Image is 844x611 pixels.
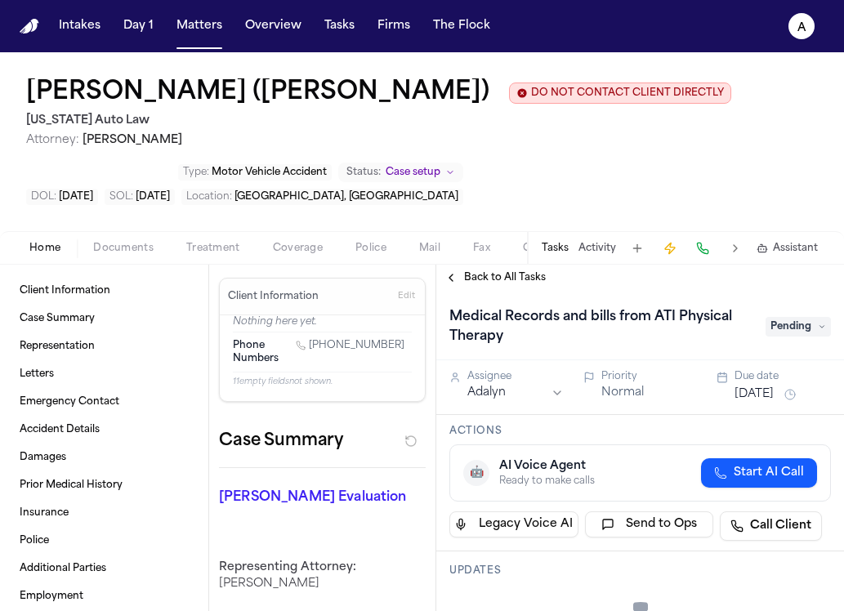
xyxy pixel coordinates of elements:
h1: Medical Records and bills from ATI Physical Therapy [443,304,756,350]
button: [DATE] [735,386,774,403]
span: Assistant [773,242,818,255]
span: SOL : [109,192,133,202]
button: Overview [239,11,308,41]
span: Documents [93,242,154,255]
button: Normal [601,385,644,401]
span: Representation [20,340,95,353]
a: Case Summary [13,305,195,332]
a: Emergency Contact [13,389,195,415]
span: DOL : [31,192,56,202]
button: Firms [371,11,417,41]
a: Call Client [720,511,822,541]
button: Edit Location: Livonia, MI [181,189,463,205]
span: DO NOT CONTACT CLIENT DIRECTLY [531,87,724,100]
span: Employment [20,590,83,603]
span: Emergency Contact [20,395,119,408]
span: Location : [186,192,232,202]
a: Additional Parties [13,555,195,582]
div: Ready to make calls [499,475,595,488]
button: Intakes [52,11,107,41]
a: Employment [13,583,195,609]
span: 🤖 [470,465,484,481]
h2: Case Summary [219,428,343,454]
p: [PERSON_NAME] Evaluation [219,488,426,507]
button: Tasks [542,242,569,255]
span: Edit [398,291,415,302]
span: Case setup [386,166,440,179]
a: Letters [13,361,195,387]
span: Insurance [20,506,69,520]
button: Edit Type: Motor Vehicle Accident [178,164,332,181]
span: [DATE] [59,192,93,202]
div: Priority [601,370,698,383]
span: Client Information [20,284,110,297]
span: Damages [20,451,66,464]
img: Finch Logo [20,19,39,34]
button: Assistant [757,242,818,255]
span: Coverage [273,242,323,255]
a: Home [20,19,39,34]
button: Back to All Tasks [436,271,554,284]
button: Edit DOL: 2025-07-01 [26,189,98,205]
h2: [US_STATE] Auto Law [26,111,731,131]
div: Assignee [467,370,564,383]
span: Representing Attorney: [219,561,356,573]
button: Legacy Voice AI [449,511,578,537]
button: Change status from Case setup [338,163,463,182]
a: Client Information [13,278,195,304]
span: Phone Numbers [233,339,286,365]
span: Status: [346,166,381,179]
button: Send to Ops [585,511,714,537]
span: Start AI Call [734,465,804,481]
button: Make a Call [691,237,714,260]
span: [GEOGRAPHIC_DATA], [GEOGRAPHIC_DATA] [234,192,458,202]
span: [DATE] [136,192,170,202]
button: Create Immediate Task [659,237,681,260]
button: Edit [393,283,420,310]
button: Start AI Call [701,458,817,488]
span: Pending [766,317,831,337]
button: Edit SOL: 2028-07-01 [105,189,175,205]
text: A [797,22,806,33]
a: Representation [13,333,195,359]
span: Additional Parties [20,562,106,575]
h3: Client Information [225,290,322,303]
h3: Actions [449,425,831,438]
span: [PERSON_NAME] [83,134,182,146]
span: Case Summary [20,312,95,325]
span: Mail [419,242,440,255]
a: Insurance [13,500,195,526]
button: Day 1 [117,11,160,41]
div: AI Voice Agent [499,458,595,475]
div: Due date [735,370,831,383]
h3: Updates [449,564,831,578]
a: Accident Details [13,417,195,443]
button: Edit matter name [26,78,489,108]
p: 11 empty fields not shown. [233,376,412,388]
a: Call 1 (313) 588-3556 [296,339,404,352]
span: Prior Medical History [20,479,123,492]
span: Motor Vehicle Accident [212,167,327,177]
button: Tasks [318,11,361,41]
p: Nothing here yet. [233,315,412,332]
a: Police [13,528,195,554]
button: The Flock [426,11,497,41]
a: Damages [13,444,195,471]
button: Activity [578,242,616,255]
button: Matters [170,11,229,41]
span: Fax [473,242,490,255]
span: Police [355,242,386,255]
span: Back to All Tasks [464,271,546,284]
span: Case Setup [523,242,582,255]
button: Snooze task [780,385,800,404]
span: Accident Details [20,423,100,436]
span: Attorney: [26,134,79,146]
span: Treatment [186,242,240,255]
